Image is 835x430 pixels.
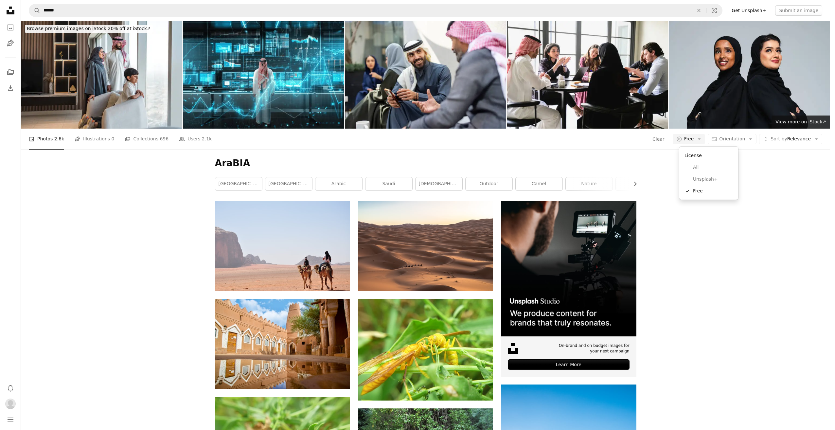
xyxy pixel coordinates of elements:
button: Orientation [708,134,756,144]
span: Free [693,188,733,194]
span: Unsplash+ [693,176,733,183]
span: All [693,164,733,171]
span: Free [684,136,694,142]
div: Free [679,147,738,200]
div: License [682,149,736,162]
button: Free [673,134,705,144]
